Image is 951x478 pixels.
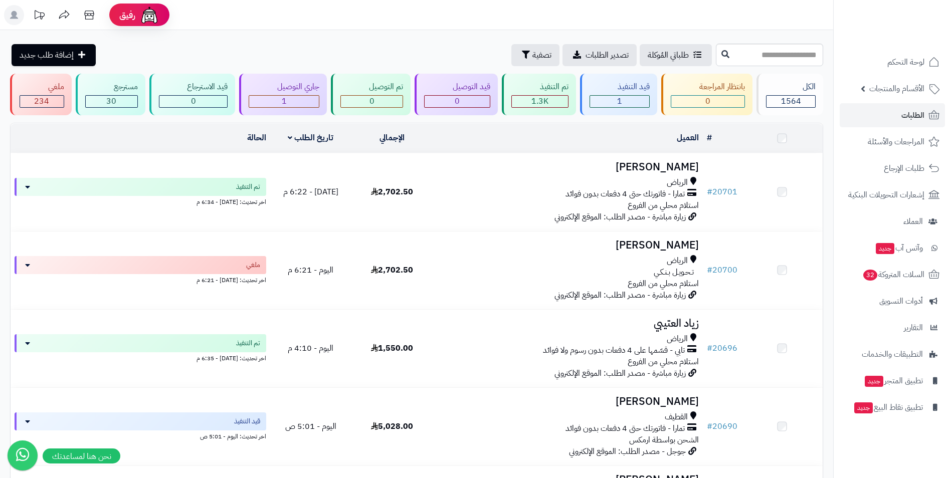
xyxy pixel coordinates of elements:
span: 1 [282,95,287,107]
span: 0 [455,95,460,107]
h3: [PERSON_NAME] [437,240,699,251]
span: الشحن بواسطة ارمكس [629,434,699,446]
div: 30 [86,96,137,107]
h3: [PERSON_NAME] [437,161,699,173]
span: تم التنفيذ [236,182,260,192]
span: طلبات الإرجاع [884,161,924,175]
span: الرياض [667,333,688,345]
a: قيد التوصيل 0 [413,74,500,115]
div: قيد التوصيل [424,81,490,93]
span: 2,702.50 [371,264,413,276]
span: استلام محلي من الفروع [628,278,699,290]
div: تم التنفيذ [511,81,568,93]
a: #20696 [707,342,737,354]
a: أدوات التسويق [840,289,945,313]
span: الأقسام والمنتجات [869,82,924,96]
div: اخر تحديث: [DATE] - 6:21 م [15,274,266,285]
span: 30 [106,95,116,107]
a: قيد الاسترجاع 0 [147,74,238,115]
span: المراجعات والأسئلة [868,135,924,149]
a: #20690 [707,420,737,432]
span: إشعارات التحويلات البنكية [848,188,924,202]
span: إضافة طلب جديد [20,49,74,61]
div: 1 [249,96,319,107]
span: تصدير الطلبات [586,49,629,61]
img: ai-face.png [139,5,159,25]
div: 0 [671,96,744,107]
span: # [707,420,712,432]
a: تحديثات المنصة [27,5,52,28]
a: مسترجع 30 [74,74,147,115]
a: ملغي 234 [8,74,74,115]
div: قيد التنفيذ [590,81,650,93]
span: رفيق [119,9,135,21]
div: 234 [20,96,64,107]
span: # [707,264,712,276]
span: تطبيق نقاط البيع [853,400,923,414]
span: 1.3K [531,95,548,107]
span: جديد [854,402,873,413]
a: جاري التوصيل 1 [237,74,329,115]
span: أدوات التسويق [879,294,923,308]
a: الكل1564 [754,74,825,115]
a: قيد التنفيذ 1 [578,74,660,115]
a: # [707,132,712,144]
span: 1 [617,95,622,107]
a: طلباتي المُوكلة [640,44,712,66]
a: السلات المتروكة32 [840,263,945,287]
a: #20701 [707,186,737,198]
span: لوحة التحكم [887,55,924,69]
div: 0 [425,96,490,107]
span: اليوم - 5:01 ص [285,420,336,432]
a: تم التنفيذ 1.3K [500,74,578,115]
a: تطبيق المتجرجديد [840,369,945,393]
div: بانتظار المراجعة [671,81,745,93]
span: # [707,186,712,198]
a: التطبيقات والخدمات [840,342,945,366]
span: تابي - قسّمها على 4 دفعات بدون رسوم ولا فوائد [543,345,685,356]
span: التقارير [904,321,923,335]
div: 1 [590,96,650,107]
h3: [PERSON_NAME] [437,396,699,407]
span: استلام محلي من الفروع [628,356,699,368]
a: الحالة [247,132,266,144]
a: الإجمالي [379,132,405,144]
span: جوجل - مصدر الطلب: الموقع الإلكتروني [569,445,686,457]
span: اليوم - 6:21 م [288,264,333,276]
span: تطبيق المتجر [864,374,923,388]
span: 1,550.00 [371,342,413,354]
span: الرياض [667,255,688,267]
div: الكل [766,81,816,93]
a: تصدير الطلبات [562,44,637,66]
div: 1298 [512,96,568,107]
a: تم التوصيل 0 [329,74,413,115]
span: # [707,342,712,354]
span: التطبيقات والخدمات [862,347,923,361]
span: زيارة مباشرة - مصدر الطلب: الموقع الإلكتروني [554,367,686,379]
div: اخر تحديث: اليوم - 5:01 ص [15,430,266,441]
a: وآتس آبجديد [840,236,945,260]
div: مسترجع [85,81,138,93]
a: العملاء [840,209,945,233]
span: 0 [705,95,710,107]
span: 32 [863,270,877,281]
a: #20700 [707,264,737,276]
span: زيارة مباشرة - مصدر الطلب: الموقع الإلكتروني [554,211,686,223]
span: العملاء [903,214,923,228]
a: لوحة التحكم [840,50,945,74]
a: العميل [677,132,699,144]
span: تصفية [532,49,551,61]
span: 5,028.00 [371,420,413,432]
a: تاريخ الطلب [288,132,333,144]
span: تم التنفيذ [236,338,260,348]
span: 234 [34,95,49,107]
span: جديد [865,376,883,387]
a: إشعارات التحويلات البنكية [840,183,945,207]
div: اخر تحديث: [DATE] - 6:34 م [15,196,266,206]
span: تمارا - فاتورتك حتى 4 دفعات بدون فوائد [565,423,685,434]
span: تمارا - فاتورتك حتى 4 دفعات بدون فوائد [565,188,685,200]
a: إضافة طلب جديد [12,44,96,66]
span: تـحـويـل بـنـكـي [654,267,694,278]
span: طلباتي المُوكلة [648,49,689,61]
span: وآتس آب [875,241,923,255]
